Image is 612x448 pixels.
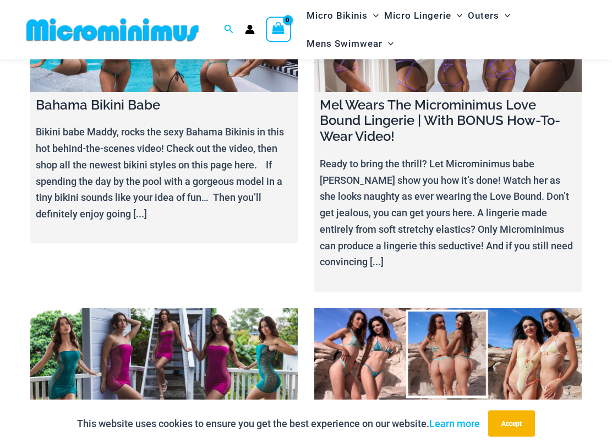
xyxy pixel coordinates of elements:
[384,2,451,30] span: Micro Lingerie
[320,156,576,271] p: Ready to bring the thrill? Let Microminimus babe [PERSON_NAME] show you how it’s done! Watch her ...
[22,18,203,42] img: MM SHOP LOGO FLAT
[320,98,576,145] h4: Mel Wears The Microminimus Love Bound Lingerie | With BONUS How-To-Wear Video!
[488,411,535,437] button: Accept
[368,2,379,30] span: Menu Toggle
[499,2,510,30] span: Menu Toggle
[429,418,480,429] a: Learn more
[304,2,381,30] a: Micro BikinisMenu ToggleMenu Toggle
[36,124,292,222] p: Bikini babe Maddy, rocks the sexy Bahama Bikinis in this hot behind-the-scenes video! Check out t...
[304,30,396,58] a: Mens SwimwearMenu ToggleMenu Toggle
[307,2,368,30] span: Micro Bikinis
[382,30,394,58] span: Menu Toggle
[314,309,582,402] a: Risqué Outdoor Try On Haul With Kristy & Zoe
[30,309,298,402] a: Sexy Show Stopper Dress: Behind The Scenes With Skye
[468,2,499,30] span: Outers
[224,23,234,37] a: Search icon link
[245,25,255,35] a: Account icon link
[36,98,292,114] h4: Bahama Bikini Babe
[465,2,513,30] a: OutersMenu ToggleMenu Toggle
[381,2,465,30] a: Micro LingerieMenu ToggleMenu Toggle
[77,416,480,432] p: This website uses cookies to ensure you get the best experience on our website.
[307,30,382,58] span: Mens Swimwear
[266,17,291,42] a: View Shopping Cart, empty
[451,2,462,30] span: Menu Toggle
